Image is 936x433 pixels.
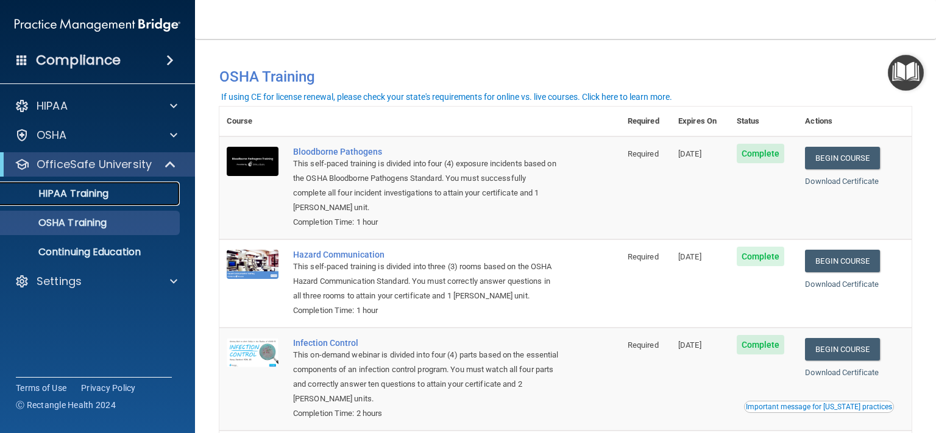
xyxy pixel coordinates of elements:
[746,403,892,410] div: Important message for [US_STATE] practices
[671,107,729,136] th: Expires On
[628,149,659,158] span: Required
[805,280,879,289] a: Download Certificate
[678,252,701,261] span: [DATE]
[620,107,671,136] th: Required
[221,93,672,101] div: If using CE for license renewal, please check your state's requirements for online vs. live cours...
[8,217,107,229] p: OSHA Training
[219,68,912,85] h4: OSHA Training
[805,250,879,272] a: Begin Course
[737,247,785,266] span: Complete
[888,55,924,91] button: Open Resource Center
[628,340,659,350] span: Required
[37,157,152,172] p: OfficeSafe University
[678,340,701,350] span: [DATE]
[16,399,116,411] span: Ⓒ Rectangle Health 2024
[293,157,559,215] div: This self-paced training is divided into four (4) exposure incidents based on the OSHA Bloodborne...
[798,107,912,136] th: Actions
[293,147,559,157] a: Bloodborne Pathogens
[15,128,177,143] a: OSHA
[293,250,559,259] a: Hazard Communication
[805,147,879,169] a: Begin Course
[729,107,798,136] th: Status
[37,274,82,289] p: Settings
[805,177,879,186] a: Download Certificate
[293,215,559,230] div: Completion Time: 1 hour
[15,274,177,289] a: Settings
[293,303,559,318] div: Completion Time: 1 hour
[81,382,136,394] a: Privacy Policy
[8,188,108,200] p: HIPAA Training
[15,99,177,113] a: HIPAA
[15,157,177,172] a: OfficeSafe University
[744,401,894,413] button: Read this if you are a dental practitioner in the state of CA
[805,368,879,377] a: Download Certificate
[737,144,785,163] span: Complete
[37,128,67,143] p: OSHA
[15,13,180,37] img: PMB logo
[16,382,66,394] a: Terms of Use
[293,406,559,421] div: Completion Time: 2 hours
[805,338,879,361] a: Begin Course
[293,348,559,406] div: This on-demand webinar is divided into four (4) parts based on the essential components of an inf...
[219,107,286,136] th: Course
[293,259,559,303] div: This self-paced training is divided into three (3) rooms based on the OSHA Hazard Communication S...
[293,338,559,348] a: Infection Control
[8,246,174,258] p: Continuing Education
[36,52,121,69] h4: Compliance
[737,335,785,354] span: Complete
[37,99,68,113] p: HIPAA
[678,149,701,158] span: [DATE]
[628,252,659,261] span: Required
[219,91,674,103] button: If using CE for license renewal, please check your state's requirements for online vs. live cours...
